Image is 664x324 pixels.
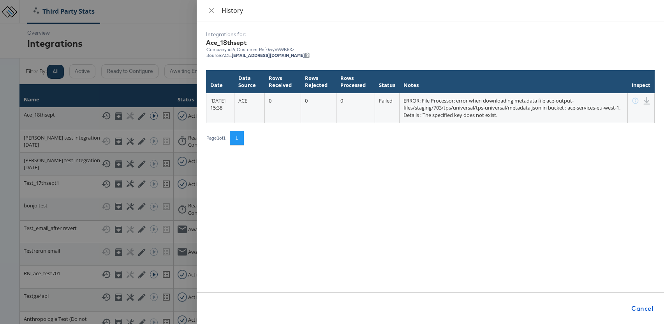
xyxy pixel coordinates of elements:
td: 0 [301,93,336,123]
th: Notes [400,70,628,93]
div: Source: ACE, [206,52,654,58]
th: Rows Processed [336,70,375,93]
th: Data Source [234,70,264,93]
strong: [EMAIL_ADDRESS][DOMAIN_NAME] [232,53,305,58]
button: Close [206,7,217,14]
th: Date [206,70,234,93]
span: ACE [238,97,247,104]
span: Failed [379,97,393,104]
th: Rows Rejected [301,70,336,93]
th: Inspect [627,70,654,93]
span: ERROR: File Processor: error when downloading metadata file ace-output-files/staging/703/tps/univ... [403,97,620,119]
button: Cancel [628,301,656,316]
th: Status [375,70,400,93]
td: 0 [264,93,301,123]
div: Page 1 of 1 [206,135,226,141]
td: 0 [336,93,375,123]
th: Rows Received [264,70,301,93]
div: Company id: 6 , Customer Ref: 0wyV9WK5Xz [206,47,655,52]
div: History [222,6,655,15]
div: Ace_18thsept [206,38,655,47]
td: [DATE] 15:38 [206,93,234,123]
span: Cancel [631,303,653,314]
button: 1 [230,131,244,145]
div: Integrations for: [206,31,655,38]
span: close [208,7,215,14]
